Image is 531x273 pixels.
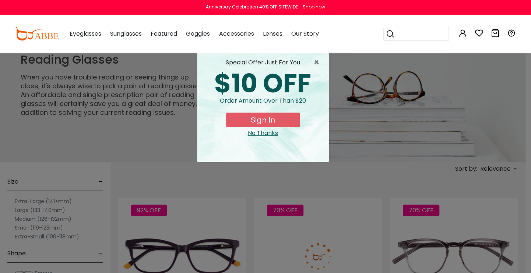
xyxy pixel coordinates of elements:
span: Featured [151,29,177,38]
div: $10 OFF [203,71,323,96]
a: Shop now [299,4,325,10]
span: Eyeglasses [70,29,101,38]
div: Anniversay Celebration 40% OFF SITEWIDE [206,4,298,10]
button: Close [314,58,323,67]
span: Our Story [291,29,319,38]
img: abbeglasses.com [15,27,59,40]
span: Sunglasses [110,29,142,38]
button: Sign In [226,113,300,127]
span: × [314,58,323,67]
span: Lenses [263,29,282,38]
div: Order amount over than $20 [203,96,323,113]
span: Accessories [219,29,254,38]
span: Goggles [186,29,210,38]
div: Close [203,129,323,138]
div: Shop now [303,4,325,10]
div: special offer just for you [203,58,323,67]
